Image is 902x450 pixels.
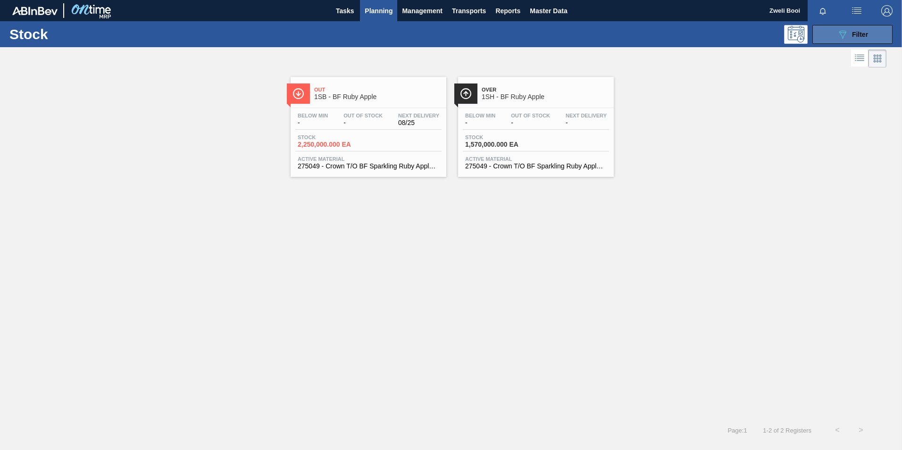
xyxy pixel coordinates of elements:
span: 1SB - BF Ruby Apple [314,93,442,100]
button: Filter [812,25,893,44]
div: Programming: no user selected [784,25,808,44]
span: 1SH - BF Ruby Apple [482,93,609,100]
button: > [849,418,873,442]
span: - [511,119,550,126]
span: - [298,119,328,126]
div: Card Vision [869,50,886,67]
span: 08/25 [398,119,439,126]
span: 2,250,000.000 EA [298,141,364,148]
span: Page : 1 [727,427,747,434]
span: Out Of Stock [343,113,383,118]
button: < [826,418,849,442]
span: Over [482,87,609,92]
span: Filter [852,31,868,38]
img: Ícone [460,88,472,100]
span: Planning [365,5,393,17]
span: Next Delivery [566,113,607,118]
span: Master Data [530,5,567,17]
h1: Stock [9,29,150,40]
span: Below Min [298,113,328,118]
a: ÍconeOut1SB - BF Ruby AppleBelow Min-Out Of Stock-Next Delivery08/25Stock2,250,000.000 EAActive M... [284,70,451,177]
div: List Vision [851,50,869,67]
span: Management [402,5,443,17]
span: Active Material [298,156,439,162]
img: Ícone [292,88,304,100]
img: userActions [851,5,862,17]
img: Logout [881,5,893,17]
span: 1 - 2 of 2 Registers [761,427,811,434]
span: Stock [298,134,364,140]
span: - [566,119,607,126]
img: TNhmsLtSVTkK8tSr43FrP2fwEKptu5GPRR3wAAAABJRU5ErkJggg== [12,7,58,15]
span: - [465,119,495,126]
span: Below Min [465,113,495,118]
a: ÍconeOver1SH - BF Ruby AppleBelow Min-Out Of Stock-Next Delivery-Stock1,570,000.000 EAActive Mate... [451,70,618,177]
span: Reports [495,5,520,17]
span: Tasks [334,5,355,17]
span: Out Of Stock [511,113,550,118]
span: 275049 - Crown T/O BF Sparkling Ruby Apple Spritz [298,163,439,170]
span: Active Material [465,156,607,162]
span: - [343,119,383,126]
span: Transports [452,5,486,17]
span: Out [314,87,442,92]
button: Notifications [808,4,838,17]
span: Stock [465,134,531,140]
span: Next Delivery [398,113,439,118]
span: 275049 - Crown T/O BF Sparkling Ruby Apple Spritz [465,163,607,170]
span: 1,570,000.000 EA [465,141,531,148]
